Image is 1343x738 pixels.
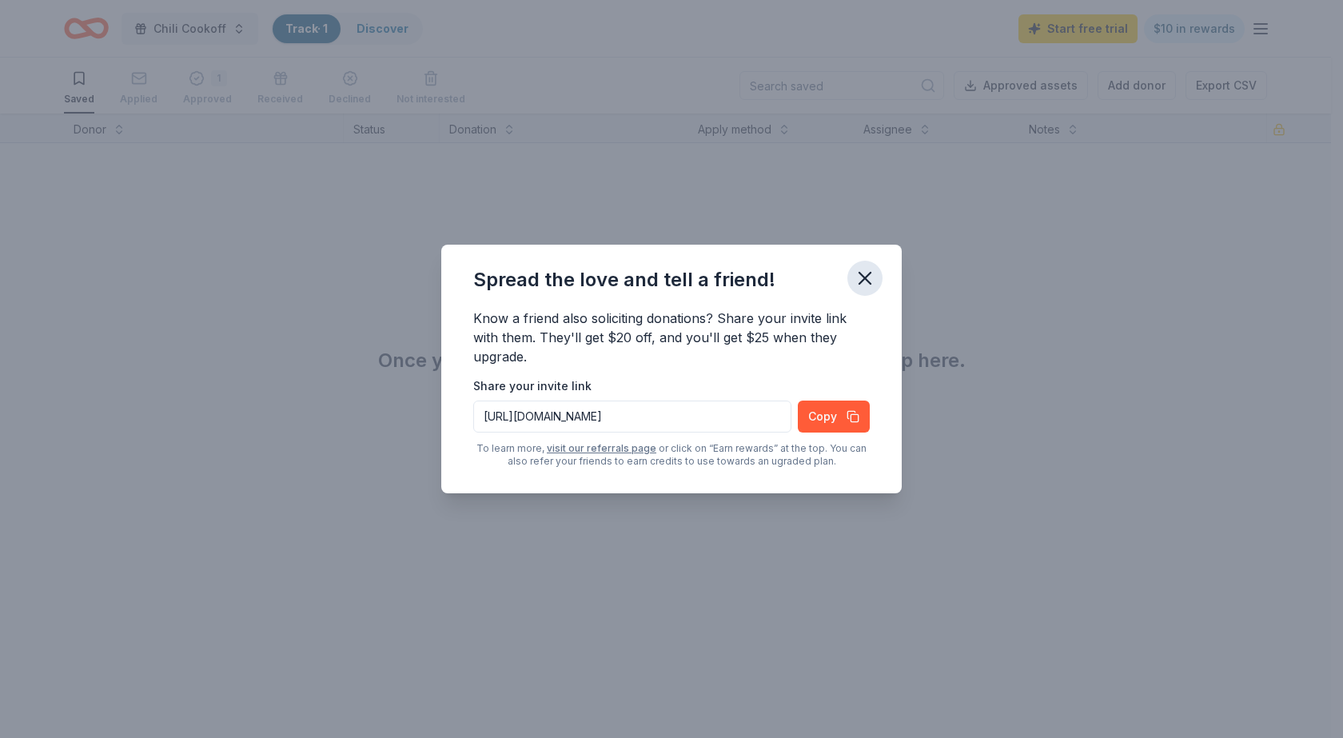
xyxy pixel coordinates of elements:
[473,442,870,468] div: To learn more, or click on “Earn rewards” at the top. You can also refer your friends to earn cre...
[473,309,870,369] div: Know a friend also soliciting donations? Share your invite link with them. They'll get $20 off, a...
[798,401,870,433] button: Copy
[547,442,656,455] a: visit our referrals page
[473,378,592,394] label: Share your invite link
[473,267,775,293] div: Spread the love and tell a friend!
